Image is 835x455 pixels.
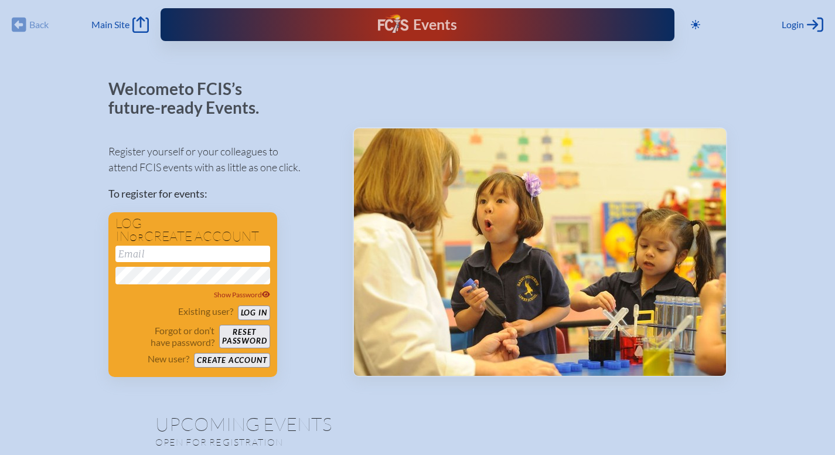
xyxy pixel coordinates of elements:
[148,353,189,365] p: New user?
[115,217,270,243] h1: Log in create account
[238,305,270,320] button: Log in
[354,128,726,376] img: Events
[782,19,804,30] span: Login
[308,14,527,35] div: FCIS Events — Future ready
[91,19,129,30] span: Main Site
[214,290,270,299] span: Show Password
[194,353,270,368] button: Create account
[155,436,465,448] p: Open for registration
[219,325,270,348] button: Resetpassword
[115,246,270,262] input: Email
[178,305,233,317] p: Existing user?
[115,325,215,348] p: Forgot or don’t have password?
[108,186,334,202] p: To register for events:
[108,80,272,117] p: Welcome to FCIS’s future-ready Events.
[91,16,149,33] a: Main Site
[129,232,144,243] span: or
[155,415,680,433] h1: Upcoming Events
[108,144,334,175] p: Register yourself or your colleagues to attend FCIS events with as little as one click.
